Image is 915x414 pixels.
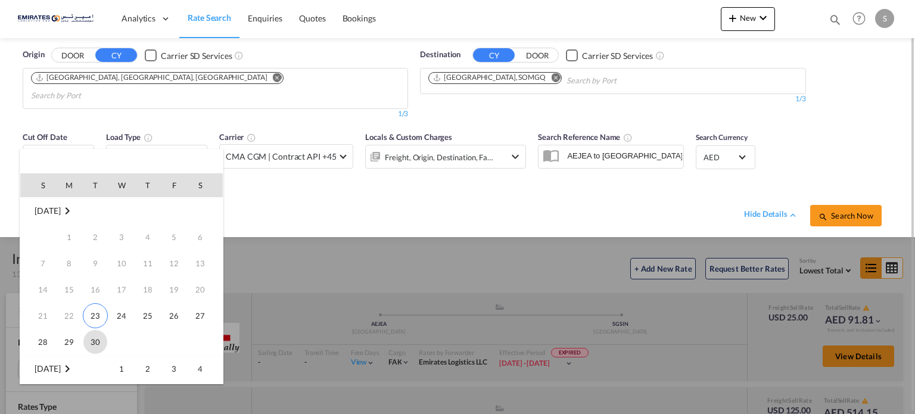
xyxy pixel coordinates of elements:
tr: Week 2 [20,250,223,276]
td: Thursday October 2 2025 [135,356,161,382]
td: Tuesday September 23 2025 [82,303,108,329]
td: Sunday September 21 2025 [20,303,56,329]
span: [DATE] [35,364,60,374]
span: 24 [110,304,133,328]
td: Friday September 26 2025 [161,303,187,329]
td: Saturday September 20 2025 [187,276,223,303]
td: Friday September 5 2025 [161,224,187,250]
td: Wednesday October 1 2025 [108,356,135,382]
tr: Week 4 [20,303,223,329]
th: S [187,173,223,197]
td: Tuesday September 16 2025 [82,276,108,303]
td: Thursday September 25 2025 [135,303,161,329]
td: October 2025 [20,356,108,382]
th: W [108,173,135,197]
tr: Week 1 [20,356,223,382]
td: Friday September 19 2025 [161,276,187,303]
td: Thursday September 11 2025 [135,250,161,276]
span: 4 [188,357,212,381]
span: 27 [188,304,212,328]
td: Sunday September 7 2025 [20,250,56,276]
tr: Week 5 [20,329,223,356]
td: Friday September 12 2025 [161,250,187,276]
td: Saturday September 13 2025 [187,250,223,276]
td: Thursday September 18 2025 [135,276,161,303]
md-calendar: Calendar [20,173,223,383]
td: Wednesday September 24 2025 [108,303,135,329]
td: Wednesday September 3 2025 [108,224,135,250]
span: 26 [162,304,186,328]
td: Monday September 22 2025 [56,303,82,329]
span: 29 [57,330,81,354]
td: Friday October 3 2025 [161,356,187,382]
td: Saturday October 4 2025 [187,356,223,382]
td: Monday September 1 2025 [56,224,82,250]
th: T [135,173,161,197]
td: Sunday September 28 2025 [20,329,56,356]
span: 23 [83,303,108,328]
td: Monday September 29 2025 [56,329,82,356]
th: S [20,173,56,197]
td: Thursday September 4 2025 [135,224,161,250]
th: F [161,173,187,197]
th: M [56,173,82,197]
span: 3 [162,357,186,381]
td: Saturday September 27 2025 [187,303,223,329]
span: 2 [136,357,160,381]
td: Tuesday September 2 2025 [82,224,108,250]
span: 25 [136,304,160,328]
span: 30 [83,330,107,354]
td: Tuesday September 9 2025 [82,250,108,276]
td: Monday September 15 2025 [56,276,82,303]
td: Sunday September 14 2025 [20,276,56,303]
th: T [82,173,108,197]
td: Wednesday September 10 2025 [108,250,135,276]
td: Saturday September 6 2025 [187,224,223,250]
td: Wednesday September 17 2025 [108,276,135,303]
span: 28 [31,330,55,354]
td: September 2025 [20,198,223,225]
tr: Week 3 [20,276,223,303]
span: [DATE] [35,206,60,216]
td: Tuesday September 30 2025 [82,329,108,356]
tr: Week undefined [20,198,223,225]
tr: Week 1 [20,224,223,250]
td: Monday September 8 2025 [56,250,82,276]
span: 1 [110,357,133,381]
